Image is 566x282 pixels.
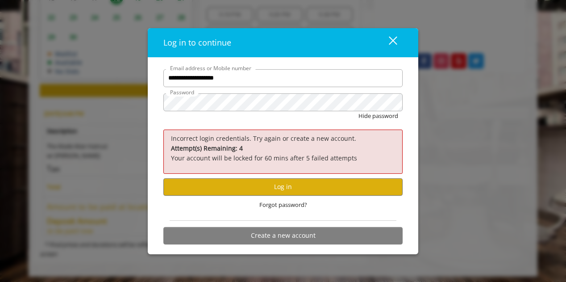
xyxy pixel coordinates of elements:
input: Password [163,93,403,111]
b: Attempt(s) Remaining: 4 [171,144,243,152]
button: Create a new account [163,227,403,244]
input: Email address or Mobile number [163,69,403,87]
span: Incorrect login credentials. Try again or create a new account. [171,134,356,142]
span: Forgot password? [259,200,307,210]
div: close dialog [379,36,396,49]
label: Email address or Mobile number [166,64,256,72]
button: Log in [163,178,403,196]
span: Log in to continue [163,37,231,48]
button: close dialog [372,33,403,51]
label: Password [166,88,199,97]
button: Hide password [358,111,398,121]
p: Your account will be locked for 60 mins after 5 failed attempts [171,143,395,164]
